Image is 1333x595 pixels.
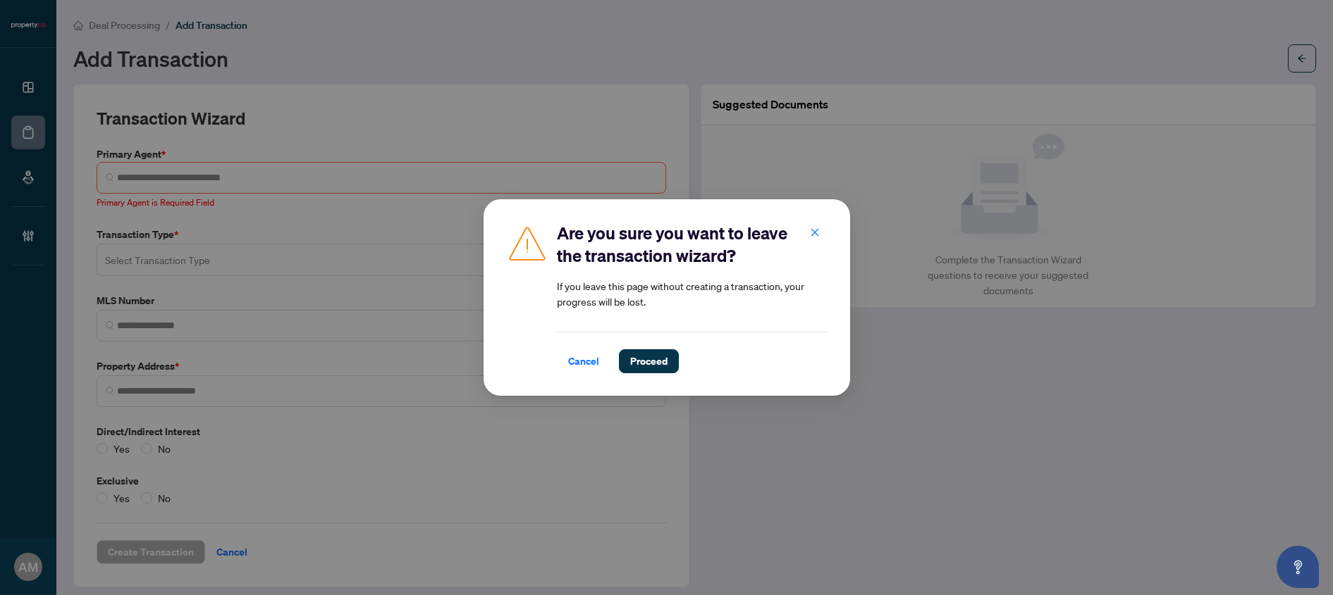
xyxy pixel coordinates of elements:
button: Cancel [557,349,610,373]
h2: Are you sure you want to leave the transaction wizard? [557,222,828,267]
article: If you leave this page without creating a transaction, your progress will be lost. [557,278,828,309]
span: close [810,227,820,237]
span: Cancel [568,350,599,372]
button: Proceed [619,349,679,373]
span: Proceed [630,350,668,372]
button: Open asap [1277,546,1319,588]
